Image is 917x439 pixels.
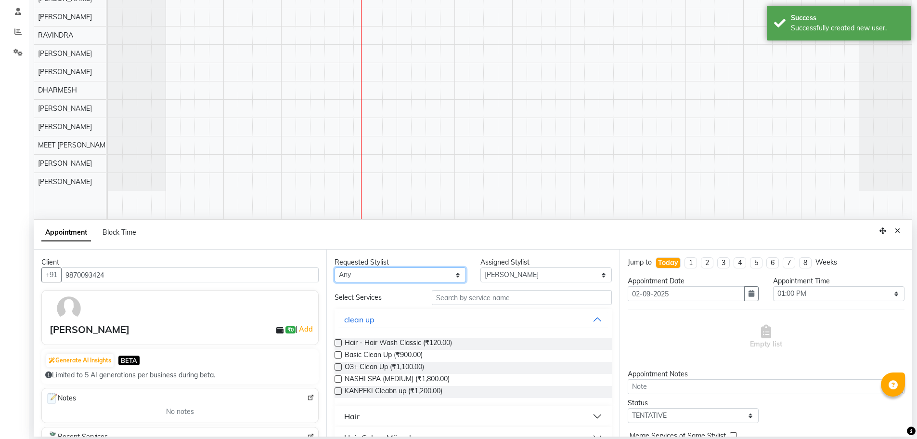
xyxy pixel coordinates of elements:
span: [PERSON_NAME] [38,13,92,21]
span: ₹0 [285,326,296,334]
div: Jump to [628,257,652,267]
img: avatar [55,294,83,322]
span: RAVINDRA [38,31,73,40]
button: clean up [338,311,607,328]
div: Appointment Notes [628,369,904,379]
span: [PERSON_NAME] [38,159,92,168]
div: Appointment Time [773,276,904,286]
div: Status [628,398,759,408]
div: Limited to 5 AI generations per business during beta. [45,370,315,380]
button: Generate AI Insights [46,354,114,367]
div: Hair [344,411,360,422]
div: Weeks [815,257,837,267]
div: [PERSON_NAME] [50,322,129,337]
li: 5 [750,257,762,268]
span: KANPEKI Cleabn up (₹1,200.00) [345,386,442,398]
div: Appointment Date [628,276,759,286]
li: 7 [783,257,795,268]
span: | [296,323,314,335]
div: Today [658,258,678,268]
span: Basic Clean Up (₹900.00) [345,350,423,362]
span: No notes [166,407,194,417]
span: Block Time [103,228,136,237]
a: Add [297,323,314,335]
span: BETA [118,356,140,365]
div: Successfully created new user. [791,23,904,33]
button: Close [891,224,904,239]
span: [PERSON_NAME] [38,104,92,113]
li: 4 [734,257,746,268]
div: Requested Stylist [335,257,466,267]
span: [PERSON_NAME] [38,49,92,58]
button: +91 [41,267,62,282]
span: [PERSON_NAME] [38,177,92,186]
li: 1 [685,257,697,268]
input: Search by Name/Mobile/Email/Code [61,267,319,282]
li: 6 [766,257,779,268]
span: O3+ Clean Up (₹1,100.00) [345,362,424,374]
span: MEET [PERSON_NAME] [38,141,111,149]
span: [PERSON_NAME] [38,67,92,76]
input: Search by service name [432,290,612,305]
div: clean up [344,314,375,325]
li: 2 [701,257,713,268]
span: Hair - Hair Wash Classic (₹120.00) [345,338,452,350]
div: Select Services [327,293,425,303]
span: NASHI SPA (MEDIUM) (₹1,800.00) [345,374,450,386]
input: yyyy-mm-dd [628,286,745,301]
span: [PERSON_NAME] [38,122,92,131]
span: Appointment [41,224,91,241]
div: Client [41,257,319,267]
span: DHARMESH [38,86,77,94]
span: Empty list [750,325,782,349]
li: 8 [799,257,812,268]
button: Hair [338,408,607,425]
div: Assigned Stylist [480,257,612,267]
li: 3 [717,257,730,268]
div: Success [791,13,904,23]
span: Notes [46,392,76,405]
